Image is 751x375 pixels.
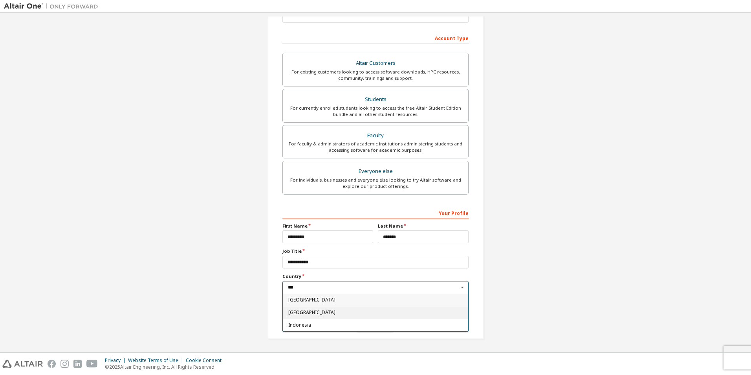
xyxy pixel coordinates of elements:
label: Job Title [282,248,469,254]
img: youtube.svg [86,360,98,368]
div: Privacy [105,357,128,364]
div: Your Profile [282,206,469,219]
div: Students [288,94,463,105]
img: Altair One [4,2,102,10]
div: Altair Customers [288,58,463,69]
div: Everyone else [288,166,463,177]
img: facebook.svg [48,360,56,368]
span: Indonesia [288,323,463,327]
img: altair_logo.svg [2,360,43,368]
label: Country [282,273,469,279]
div: Website Terms of Use [128,357,186,364]
div: For individuals, businesses and everyone else looking to try Altair software and explore our prod... [288,177,463,189]
label: First Name [282,223,373,229]
label: Last Name [378,223,469,229]
img: linkedin.svg [73,360,82,368]
div: Cookie Consent [186,357,226,364]
span: [GEOGRAPHIC_DATA] [288,310,463,315]
div: For existing customers looking to access software downloads, HPC resources, community, trainings ... [288,69,463,81]
div: For currently enrolled students looking to access the free Altair Student Edition bundle and all ... [288,105,463,118]
div: Faculty [288,130,463,141]
div: For faculty & administrators of academic institutions administering students and accessing softwa... [288,141,463,153]
p: © 2025 Altair Engineering, Inc. All Rights Reserved. [105,364,226,370]
div: Account Type [282,31,469,44]
span: [GEOGRAPHIC_DATA] [288,298,463,302]
img: instagram.svg [60,360,69,368]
